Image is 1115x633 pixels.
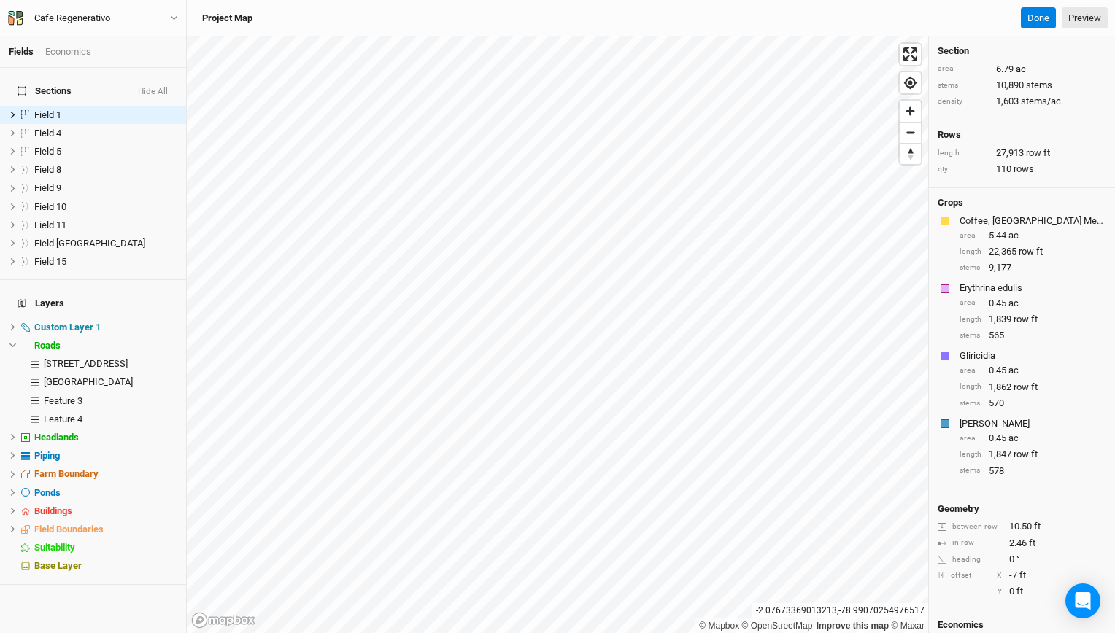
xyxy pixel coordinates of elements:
div: 0.45 [960,297,1106,310]
span: ac [1008,297,1019,310]
div: 0.45 [960,364,1106,377]
span: Suitability [34,542,75,553]
span: Farm Boundary [34,468,99,479]
div: between row [938,521,1002,532]
span: row ft [1019,245,1043,258]
span: Feature 3 [44,395,82,406]
div: Field 1 [34,109,177,121]
span: Feature 4 [44,413,82,424]
span: Piping [34,450,60,461]
button: Zoom in [900,101,921,122]
h3: Project Map [202,12,252,24]
span: [STREET_ADDRESS] [44,358,128,369]
span: Custom Layer 1 [34,322,101,333]
div: Roads [34,340,177,352]
div: 22,365 [960,245,1106,258]
span: ac [1016,63,1026,76]
div: 2.46 [938,537,1106,550]
div: Farm Road [44,376,177,388]
span: Headlands [34,432,79,443]
div: area [938,63,989,74]
div: 0.45 [960,432,1106,445]
span: Field 1 [34,109,61,120]
h4: Economics [938,619,1106,631]
button: Find my location [900,72,921,93]
div: Ponds [34,487,177,499]
div: 570 [960,397,1106,410]
h4: Crops [938,197,963,209]
span: ft [1019,569,1026,582]
div: area [960,230,981,241]
span: ac [1008,229,1019,242]
div: 10.50 [938,520,1106,533]
div: Base Layer [34,560,177,572]
span: Field [GEOGRAPHIC_DATA] [34,238,145,249]
div: 5.44 [960,229,1106,242]
a: Fields [9,46,34,57]
div: Field 13 Headland Field [34,238,177,249]
span: Roads [34,340,61,351]
div: 10,890 [938,79,1106,92]
span: rows [1014,163,1034,176]
span: ac [1008,432,1019,445]
div: Field 5 [34,146,177,158]
span: ° [1016,553,1020,566]
span: Field 15 [34,256,66,267]
div: area [960,298,981,308]
div: Field 15 [34,256,177,268]
div: Field Boundaries [34,524,177,535]
div: Buildings [34,505,177,517]
div: Headlands [34,432,177,443]
div: Piping [34,450,177,462]
span: Field 10 [34,201,66,212]
div: -2.07673369013213 , -78.99070254976517 [752,603,928,618]
div: Suitability [34,542,177,554]
span: ft [1016,585,1023,598]
span: ft [1034,520,1041,533]
div: 565 [960,329,1106,342]
span: Zoom out [900,123,921,143]
div: Field 8 [34,164,177,176]
a: Improve this map [817,621,889,631]
div: Field 4 [34,128,177,139]
button: Reset bearing to north [900,143,921,164]
span: Sections [18,85,72,97]
div: Field 11 [34,220,177,231]
a: Maxar [891,621,925,631]
span: Field 4 [34,128,61,139]
span: row ft [1014,448,1038,461]
span: Field 11 [34,220,66,230]
div: Y [951,586,1002,597]
div: length [938,148,989,159]
span: row ft [1014,381,1038,394]
div: Feature 4 [44,413,177,425]
div: length [960,449,981,460]
button: Zoom out [900,122,921,143]
div: Gliricidia [960,349,1103,362]
button: Enter fullscreen [900,44,921,65]
div: length [960,314,981,325]
div: stems [938,80,989,91]
div: Inga [960,417,1103,430]
h4: Geometry [938,503,979,515]
canvas: Map [187,36,928,633]
span: Field 9 [34,182,61,193]
div: Field 10 [34,201,177,213]
span: Field Boundaries [34,524,104,535]
div: 1,847 [960,448,1106,461]
span: ac [1008,364,1019,377]
div: 578 [960,465,1106,478]
div: 0 [938,553,1106,566]
div: stems [960,263,981,273]
div: 6.79 [938,63,1106,76]
span: [GEOGRAPHIC_DATA] [44,376,133,387]
div: Farm Road 2 [44,358,177,370]
div: Coffee, Brazil Mechanized Arabica [960,214,1103,228]
div: Field 9 [34,182,177,194]
div: Feature 3 [44,395,177,407]
a: OpenStreetMap [742,621,813,631]
span: Field 8 [34,164,61,175]
div: length [960,381,981,392]
h4: Layers [9,289,177,318]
